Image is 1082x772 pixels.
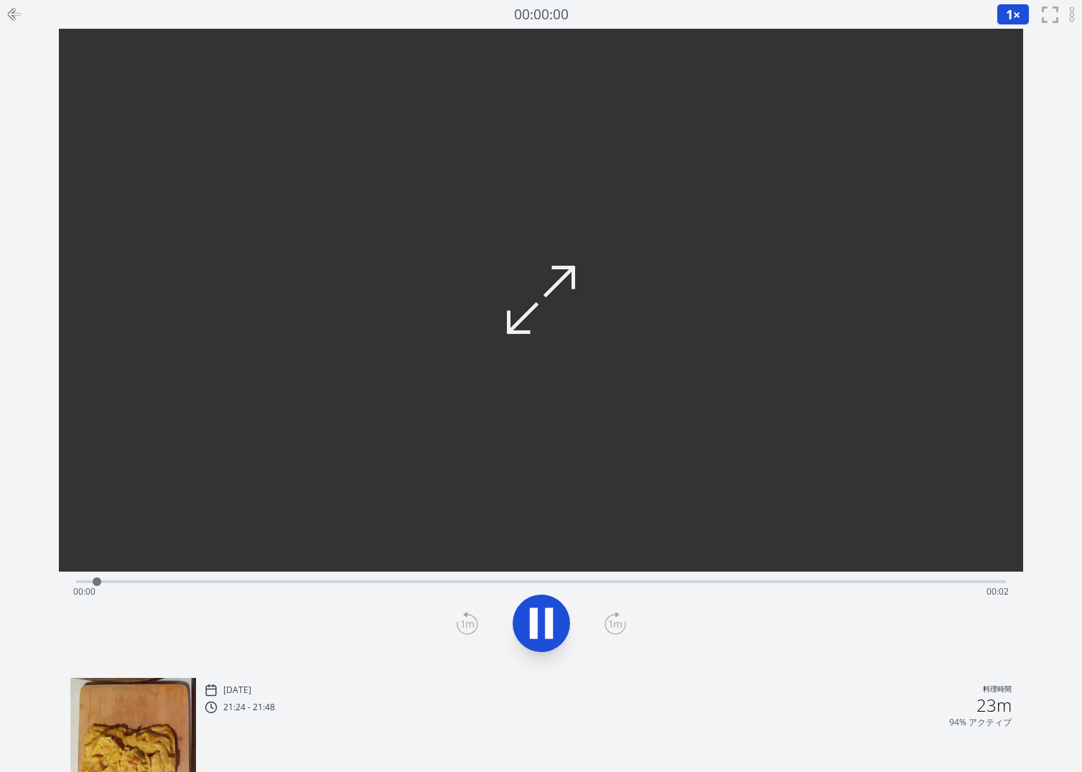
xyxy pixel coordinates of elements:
h2: 23m [976,697,1012,714]
button: 1× [997,4,1030,25]
p: 料理時間 [983,684,1012,697]
span: 00:00 [73,585,95,597]
p: [DATE] [223,684,251,696]
p: 21:24 - 21:48 [223,702,275,713]
p: 94% アクティブ [949,717,1012,728]
span: 1 [1006,6,1013,23]
a: 00:00:00 [514,4,569,25]
span: 00:02 [987,585,1009,597]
